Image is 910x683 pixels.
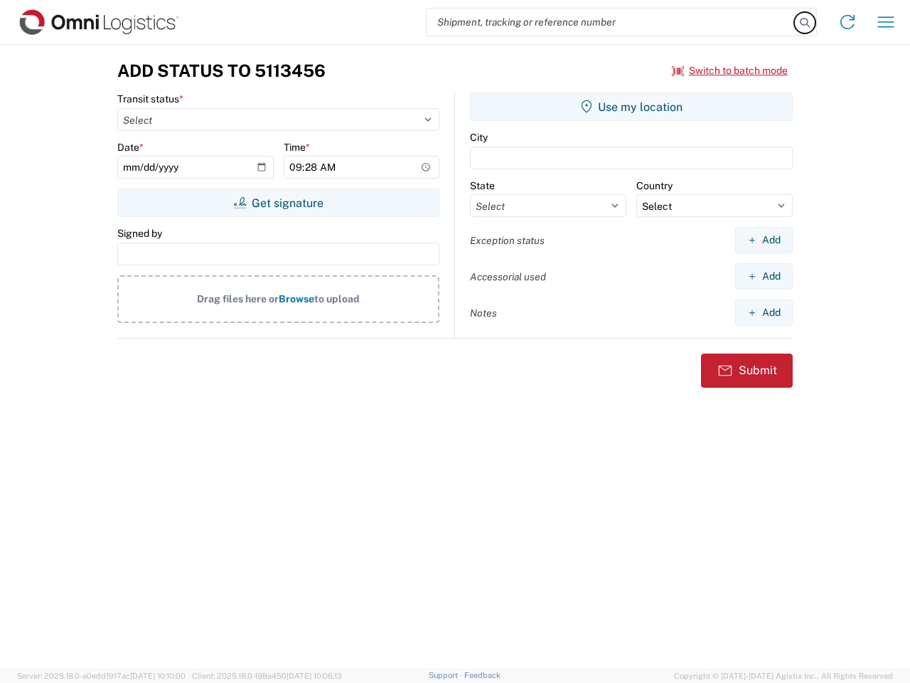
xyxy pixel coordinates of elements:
[735,263,793,290] button: Add
[470,270,546,283] label: Accessorial used
[464,671,500,679] a: Feedback
[470,234,545,247] label: Exception status
[470,179,495,192] label: State
[470,131,488,144] label: City
[636,179,673,192] label: Country
[192,672,342,680] span: Client: 2025.18.0-198a450
[735,227,793,253] button: Add
[701,354,793,388] button: Submit
[117,189,439,217] button: Get signature
[279,293,314,305] span: Browse
[427,9,795,36] input: Shipment, tracking or reference number
[470,307,497,319] label: Notes
[674,669,893,682] span: Copyright © [DATE]-[DATE] Agistix Inc., All Rights Reserved
[117,92,183,105] label: Transit status
[429,671,464,679] a: Support
[197,293,279,305] span: Drag files here or
[284,141,310,154] label: Time
[735,300,793,326] button: Add
[117,227,162,240] label: Signed by
[287,672,342,680] span: [DATE] 10:06:13
[17,672,186,680] span: Server: 2025.18.0-a0edd1917ac
[117,60,326,81] h3: Add Status to 5113456
[470,92,793,121] button: Use my location
[314,293,360,305] span: to upload
[672,59,788,83] button: Switch to batch mode
[117,141,144,154] label: Date
[130,672,186,680] span: [DATE] 10:10:00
